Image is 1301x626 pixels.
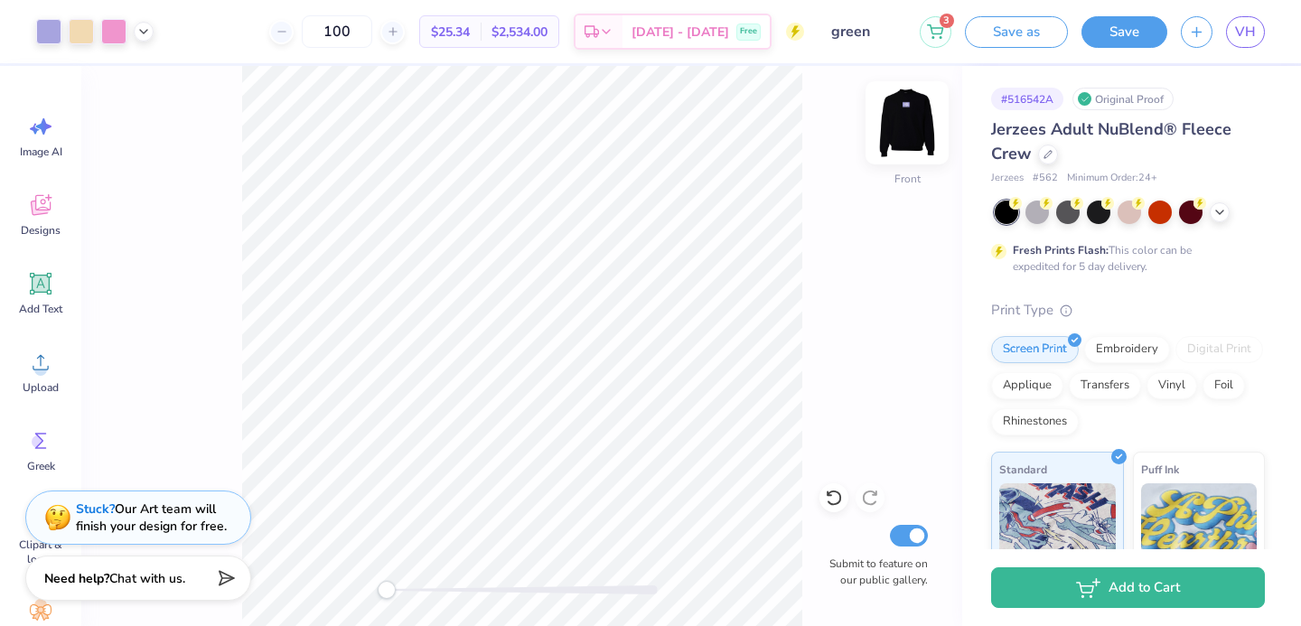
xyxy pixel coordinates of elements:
[818,14,906,50] input: Untitled Design
[11,537,70,566] span: Clipart & logos
[109,570,185,587] span: Chat with us.
[491,23,548,42] span: $2,534.00
[1084,336,1170,363] div: Embroidery
[991,567,1265,608] button: Add to Cart
[1141,483,1258,574] img: Puff Ink
[1072,88,1174,110] div: Original Proof
[76,500,227,535] div: Our Art team will finish your design for free.
[27,459,55,473] span: Greek
[991,88,1063,110] div: # 516542A
[1141,460,1179,479] span: Puff Ink
[19,302,62,316] span: Add Text
[991,408,1079,435] div: Rhinestones
[632,23,729,42] span: [DATE] - [DATE]
[76,500,115,518] strong: Stuck?
[740,25,757,38] span: Free
[20,145,62,159] span: Image AI
[1013,243,1109,257] strong: Fresh Prints Flash:
[991,118,1231,164] span: Jerzees Adult NuBlend® Fleece Crew
[1067,171,1157,186] span: Minimum Order: 24 +
[991,336,1079,363] div: Screen Print
[940,14,954,28] span: 3
[991,372,1063,399] div: Applique
[1081,16,1167,48] button: Save
[1203,372,1245,399] div: Foil
[871,87,943,159] img: Front
[999,460,1047,479] span: Standard
[1013,242,1235,275] div: This color can be expedited for 5 day delivery.
[999,483,1116,574] img: Standard
[44,570,109,587] strong: Need help?
[21,223,61,238] span: Designs
[965,16,1068,48] button: Save as
[23,380,59,395] span: Upload
[378,581,396,599] div: Accessibility label
[1235,22,1256,42] span: VH
[302,15,372,48] input: – –
[1226,16,1265,48] a: VH
[991,171,1024,186] span: Jerzees
[431,23,470,42] span: $25.34
[819,556,928,588] label: Submit to feature on our public gallery.
[1069,372,1141,399] div: Transfers
[894,171,921,187] div: Front
[1033,171,1058,186] span: # 562
[1147,372,1197,399] div: Vinyl
[920,16,951,48] button: 3
[1175,336,1263,363] div: Digital Print
[991,300,1265,321] div: Print Type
